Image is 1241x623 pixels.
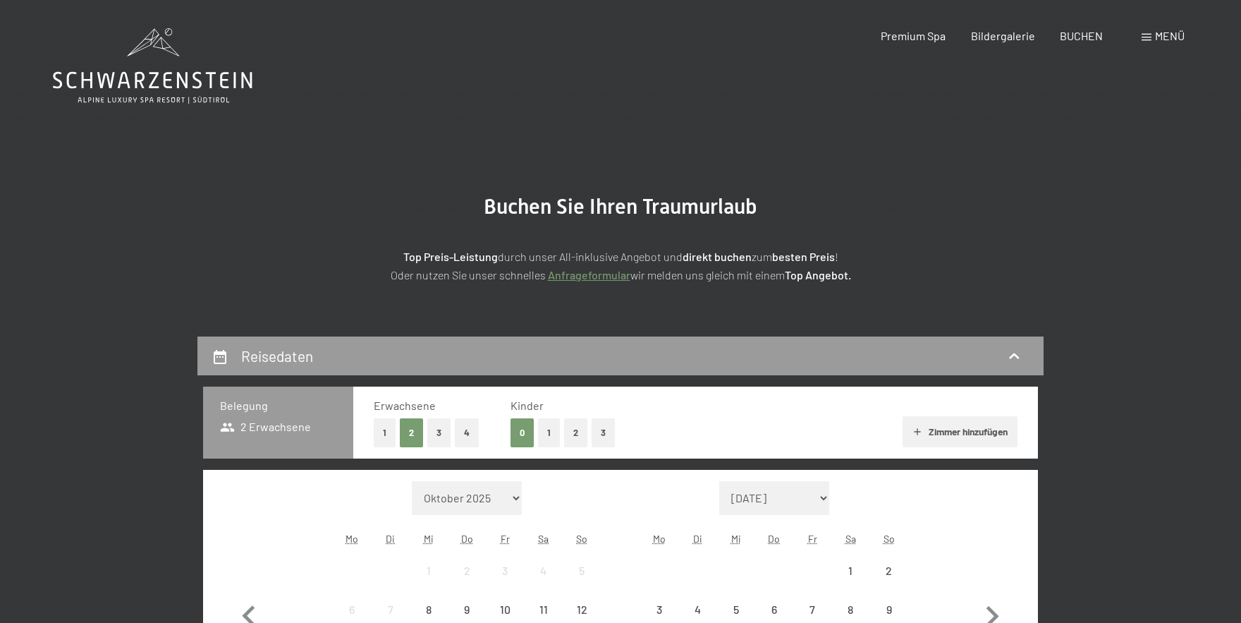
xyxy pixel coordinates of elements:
span: Buchen Sie Ihren Traumurlaub [484,194,757,219]
abbr: Montag [346,533,358,545]
div: 1 [833,565,868,600]
a: Anfrageformular [548,268,630,282]
span: Menü [1155,29,1185,42]
div: Anreise nicht möglich [870,552,908,590]
div: Anreise nicht möglich [410,552,448,590]
p: durch unser All-inklusive Angebot und zum ! Oder nutzen Sie unser schnelles wir melden uns gleich... [268,248,973,284]
div: Anreise nicht möglich [448,552,486,590]
div: Wed Oct 01 2025 [410,552,448,590]
abbr: Freitag [808,533,817,545]
button: 1 [538,418,560,447]
strong: besten Preis [772,250,835,263]
div: 2 [449,565,484,600]
abbr: Freitag [501,533,510,545]
abbr: Donnerstag [768,533,780,545]
div: 3 [487,565,522,600]
a: BUCHEN [1060,29,1103,42]
div: Sun Nov 02 2025 [870,552,908,590]
div: Thu Oct 02 2025 [448,552,486,590]
div: Anreise nicht möglich [486,552,524,590]
button: 0 [511,418,534,447]
abbr: Samstag [845,533,856,545]
button: 2 [400,418,423,447]
strong: Top Angebot. [785,268,851,282]
div: 2 [872,565,907,600]
button: Zimmer hinzufügen [903,416,1017,447]
a: Premium Spa [881,29,946,42]
span: Kinder [511,399,544,412]
abbr: Dienstag [693,533,702,545]
div: Anreise nicht möglich [831,552,869,590]
div: 5 [564,565,599,600]
strong: Top Preis-Leistung [403,250,498,263]
abbr: Sonntag [884,533,895,545]
div: Anreise nicht möglich [563,552,601,590]
abbr: Sonntag [576,533,587,545]
div: Sat Nov 01 2025 [831,552,869,590]
div: Anreise nicht möglich [525,552,563,590]
strong: direkt buchen [683,250,752,263]
div: Sat Oct 04 2025 [525,552,563,590]
abbr: Montag [653,533,666,545]
button: 4 [455,418,479,447]
button: 1 [374,418,396,447]
span: Erwachsene [374,399,436,412]
abbr: Mittwoch [424,533,434,545]
abbr: Dienstag [386,533,395,545]
h3: Belegung [220,398,336,413]
span: 2 Erwachsene [220,419,311,435]
div: 1 [411,565,446,600]
button: 3 [427,418,451,447]
div: 4 [526,565,561,600]
div: Sun Oct 05 2025 [563,552,601,590]
button: 3 [592,418,615,447]
abbr: Donnerstag [461,533,473,545]
button: 2 [564,418,587,447]
div: Fri Oct 03 2025 [486,552,524,590]
h2: Reisedaten [241,347,313,365]
a: Bildergalerie [971,29,1035,42]
abbr: Samstag [538,533,549,545]
abbr: Mittwoch [731,533,741,545]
